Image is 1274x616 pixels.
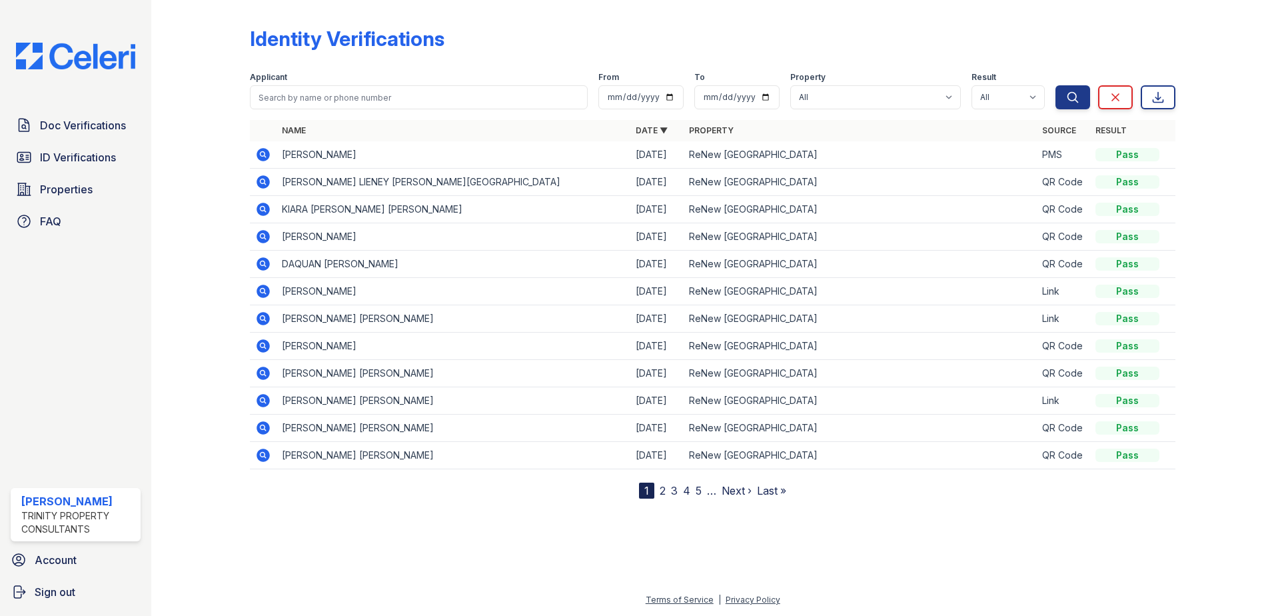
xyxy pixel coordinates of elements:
div: Pass [1095,148,1159,161]
td: PMS [1037,141,1090,169]
span: Sign out [35,584,75,600]
div: Pass [1095,257,1159,271]
td: QR Code [1037,415,1090,442]
td: QR Code [1037,333,1090,360]
img: CE_Logo_Blue-a8612792a0a2168367f1c8372b55b34899dd931a85d93a1a3d3e32e68fde9ad4.png [5,43,146,69]
div: Pass [1095,312,1159,325]
td: QR Code [1037,223,1090,251]
td: ReNew [GEOGRAPHIC_DATA] [684,387,1037,415]
td: ReNew [GEOGRAPHIC_DATA] [684,305,1037,333]
td: [PERSON_NAME] [277,223,630,251]
td: [PERSON_NAME] [277,278,630,305]
td: [PERSON_NAME] LIENEY [PERSON_NAME][GEOGRAPHIC_DATA] [277,169,630,196]
td: [PERSON_NAME] [277,141,630,169]
td: DAQUAN [PERSON_NAME] [277,251,630,278]
td: ReNew [GEOGRAPHIC_DATA] [684,196,1037,223]
div: Pass [1095,339,1159,353]
a: Name [282,125,306,135]
label: Property [790,72,826,83]
a: 3 [671,484,678,497]
td: QR Code [1037,251,1090,278]
div: Pass [1095,421,1159,435]
td: QR Code [1037,169,1090,196]
td: [PERSON_NAME] [PERSON_NAME] [277,387,630,415]
a: ID Verifications [11,144,141,171]
a: Result [1095,125,1127,135]
input: Search by name or phone number [250,85,588,109]
td: Link [1037,278,1090,305]
td: [DATE] [630,305,684,333]
td: [DATE] [630,442,684,469]
td: ReNew [GEOGRAPHIC_DATA] [684,442,1037,469]
a: FAQ [11,208,141,235]
label: Result [971,72,996,83]
td: [DATE] [630,196,684,223]
td: Link [1037,305,1090,333]
td: ReNew [GEOGRAPHIC_DATA] [684,415,1037,442]
td: [PERSON_NAME] [PERSON_NAME] [277,442,630,469]
td: [PERSON_NAME] [PERSON_NAME] [277,415,630,442]
div: Trinity Property Consultants [21,509,135,536]
label: From [598,72,619,83]
a: 5 [696,484,702,497]
td: [DATE] [630,360,684,387]
span: Doc Verifications [40,117,126,133]
a: Sign out [5,579,146,605]
a: Properties [11,176,141,203]
span: Properties [40,181,93,197]
span: FAQ [40,213,61,229]
div: Pass [1095,394,1159,407]
td: ReNew [GEOGRAPHIC_DATA] [684,251,1037,278]
td: KIARA [PERSON_NAME] [PERSON_NAME] [277,196,630,223]
div: Pass [1095,449,1159,462]
a: 4 [683,484,690,497]
td: QR Code [1037,442,1090,469]
td: [PERSON_NAME] [277,333,630,360]
td: Link [1037,387,1090,415]
td: QR Code [1037,196,1090,223]
a: Property [689,125,734,135]
span: Account [35,552,77,568]
td: [DATE] [630,169,684,196]
td: ReNew [GEOGRAPHIC_DATA] [684,169,1037,196]
a: Last » [757,484,786,497]
a: Account [5,547,146,573]
div: Pass [1095,230,1159,243]
td: [PERSON_NAME] [PERSON_NAME] [277,360,630,387]
a: Date ▼ [636,125,668,135]
span: ID Verifications [40,149,116,165]
a: Terms of Service [646,595,714,605]
a: Source [1042,125,1076,135]
td: ReNew [GEOGRAPHIC_DATA] [684,333,1037,360]
td: [DATE] [630,415,684,442]
td: [DATE] [630,387,684,415]
td: [DATE] [630,141,684,169]
div: Identity Verifications [250,27,444,51]
td: QR Code [1037,360,1090,387]
div: Pass [1095,367,1159,380]
label: To [694,72,705,83]
div: Pass [1095,203,1159,216]
td: ReNew [GEOGRAPHIC_DATA] [684,278,1037,305]
div: Pass [1095,175,1159,189]
div: [PERSON_NAME] [21,493,135,509]
td: [DATE] [630,278,684,305]
a: 2 [660,484,666,497]
label: Applicant [250,72,287,83]
div: 1 [639,483,654,499]
a: Privacy Policy [726,595,780,605]
td: ReNew [GEOGRAPHIC_DATA] [684,360,1037,387]
td: [DATE] [630,223,684,251]
span: … [707,483,716,499]
a: Next › [722,484,752,497]
a: Doc Verifications [11,112,141,139]
div: Pass [1095,285,1159,298]
td: ReNew [GEOGRAPHIC_DATA] [684,223,1037,251]
td: [DATE] [630,251,684,278]
td: [DATE] [630,333,684,360]
td: [PERSON_NAME] [PERSON_NAME] [277,305,630,333]
td: ReNew [GEOGRAPHIC_DATA] [684,141,1037,169]
div: | [718,595,721,605]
